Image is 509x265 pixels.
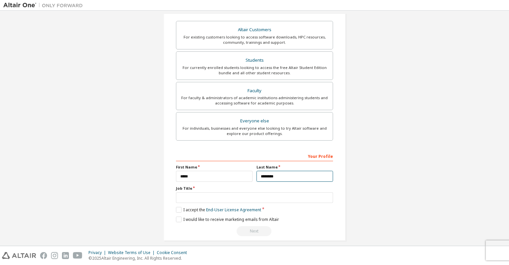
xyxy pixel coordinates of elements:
[73,252,83,259] img: youtube.svg
[180,86,329,96] div: Faculty
[180,25,329,34] div: Altair Customers
[176,186,333,191] label: Job Title
[256,165,333,170] label: Last Name
[176,165,253,170] label: First Name
[180,34,329,45] div: For existing customers looking to access software downloads, HPC resources, community, trainings ...
[88,255,191,261] p: © 2025 Altair Engineering, Inc. All Rights Reserved.
[176,226,333,236] div: Provide a valid email to continue
[51,252,58,259] img: instagram.svg
[180,126,329,136] div: For individuals, businesses and everyone else looking to try Altair software and explore our prod...
[180,56,329,65] div: Students
[180,65,329,76] div: For currently enrolled students looking to access the free Altair Student Edition bundle and all ...
[180,116,329,126] div: Everyone else
[176,207,261,213] label: I accept the
[157,250,191,255] div: Cookie Consent
[180,95,329,106] div: For faculty & administrators of academic institutions administering students and accessing softwa...
[176,217,279,222] label: I would like to receive marketing emails from Altair
[3,2,86,9] img: Altair One
[206,207,261,213] a: End-User License Agreement
[88,250,108,255] div: Privacy
[108,250,157,255] div: Website Terms of Use
[62,252,69,259] img: linkedin.svg
[176,151,333,161] div: Your Profile
[2,252,36,259] img: altair_logo.svg
[40,252,47,259] img: facebook.svg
